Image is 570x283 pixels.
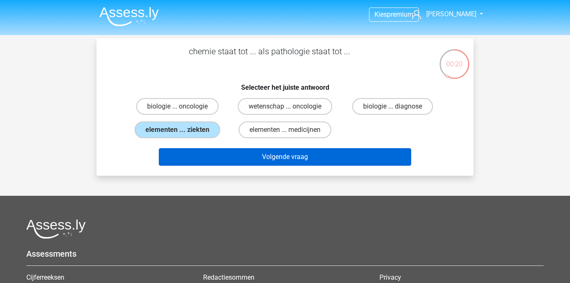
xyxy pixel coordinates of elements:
h5: Assessments [26,249,544,259]
a: Kiespremium [369,9,418,20]
button: Volgende vraag [159,148,412,166]
label: elementen ... medicijnen [239,121,331,138]
span: Kies [374,10,387,18]
label: biologie ... diagnose [352,98,433,115]
a: [PERSON_NAME] [409,9,477,19]
span: [PERSON_NAME] [426,10,476,18]
label: elementen ... ziekten [135,121,220,138]
div: 00:20 [439,48,470,69]
h6: Selecteer het juiste antwoord [110,77,460,91]
label: wetenschap ... oncologie [238,98,332,115]
span: premium [387,10,413,18]
img: Assessly logo [26,219,86,239]
a: Redactiesommen [203,273,254,281]
a: Cijferreeksen [26,273,64,281]
a: Privacy [379,273,401,281]
label: biologie ... oncologie [136,98,219,115]
p: chemie staat tot ... als pathologie staat tot ... [110,45,429,70]
img: Assessly [99,7,159,26]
